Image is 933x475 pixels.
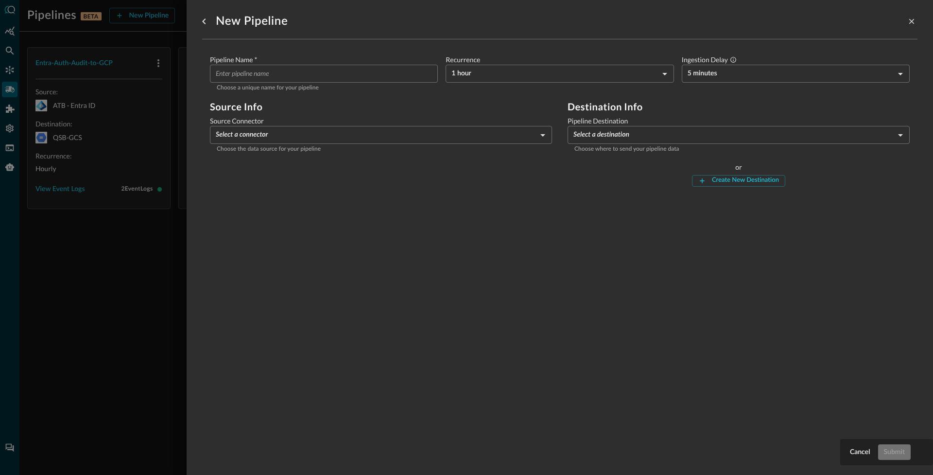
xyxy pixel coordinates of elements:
h2: Destination Info [568,101,910,113]
em: Select a connector [216,131,268,138]
label: Recurrence [446,55,674,65]
div: 5 minutes [688,65,910,83]
p: Choose a unique name for your pipeline [217,84,431,93]
button: Create a new pipeline destination [692,175,785,187]
button: Cancel [848,444,872,460]
input: Enter pipeline name [216,65,438,83]
svg: Shifts the start and end date range of the job's query back by a certain amount of time. This is ... [730,56,737,63]
form: Create new data pipeline [210,55,910,187]
label: Pipeline Destination [568,116,910,126]
label: Source Connector [210,116,552,126]
div: 1 hour [451,65,674,83]
p: Choose where to send your pipeline data [574,145,903,155]
h1: New Pipeline [216,14,288,29]
p: Choose the data source for your pipeline [217,145,545,155]
button: close-drawer [906,16,917,27]
button: go back [196,14,212,29]
label: Ingestion Delay [682,55,910,65]
p: or [568,162,910,172]
h2: Source Info [210,101,552,113]
label: Pipeline Name [210,55,438,65]
em: Select a destination [573,131,629,138]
